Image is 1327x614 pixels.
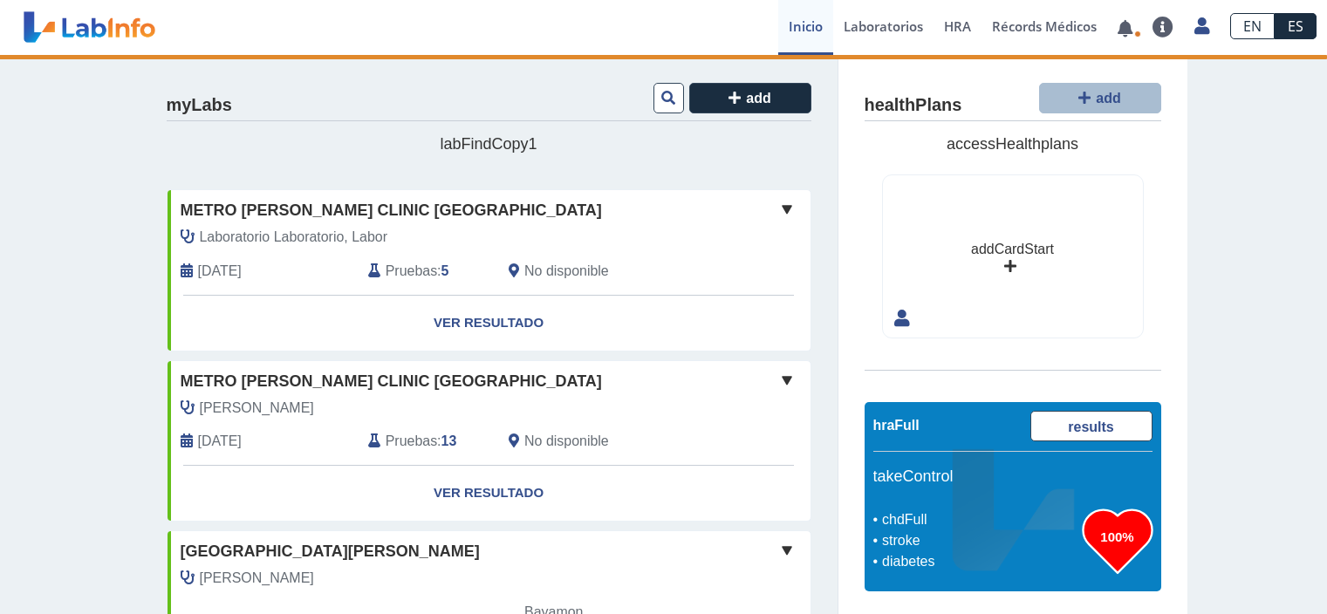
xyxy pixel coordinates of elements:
[386,261,437,282] span: Pruebas
[878,509,1083,530] li: chdFull
[167,95,232,116] h4: myLabs
[181,540,480,563] span: [GEOGRAPHIC_DATA][PERSON_NAME]
[440,135,537,153] span: labFindCopy1
[1230,13,1275,39] a: EN
[181,370,602,393] span: Metro [PERSON_NAME] Clinic [GEOGRAPHIC_DATA]
[1083,526,1153,548] h3: 100%
[878,551,1083,572] li: diabetes
[355,431,496,452] div: :
[200,227,388,248] span: Laboratorio Laboratorio, Labor
[524,261,609,282] span: No disponible
[168,466,811,521] a: Ver Resultado
[198,431,242,452] span: 2024-12-31
[200,398,314,419] span: Cruz Dardiz, Nicolas
[873,467,1153,487] h5: takeControl
[1039,83,1161,113] button: add
[386,431,437,452] span: Pruebas
[168,296,811,351] a: Ver Resultado
[524,431,609,452] span: No disponible
[441,433,457,448] b: 13
[355,261,496,282] div: :
[198,261,242,282] span: 2025-10-03
[971,239,1054,260] div: addCardStart
[200,568,314,589] span: Lugo Lopez, Zahira
[944,17,971,35] span: HRA
[1275,13,1317,39] a: ES
[865,95,962,116] h4: healthPlans
[1030,411,1153,441] a: results
[689,83,811,113] button: add
[1172,546,1308,595] iframe: Help widget launcher
[746,91,770,106] span: add
[441,263,449,278] b: 5
[873,418,920,433] span: hraFull
[947,135,1078,153] span: accessHealthplans
[878,530,1083,551] li: stroke
[181,199,602,222] span: Metro [PERSON_NAME] Clinic [GEOGRAPHIC_DATA]
[1096,91,1120,106] span: add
